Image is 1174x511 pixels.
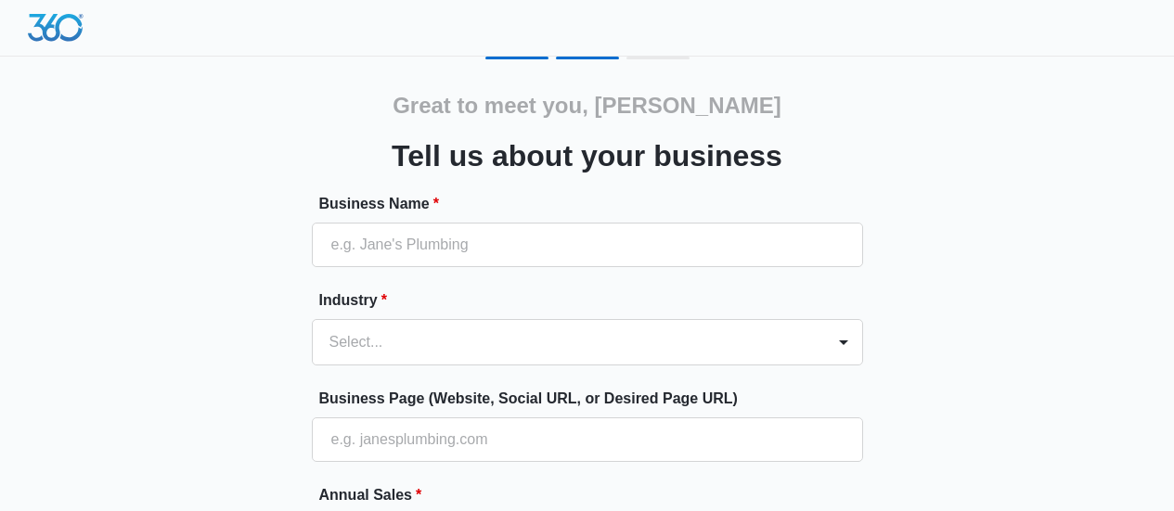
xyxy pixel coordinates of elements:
[393,89,781,122] h2: Great to meet you, [PERSON_NAME]
[319,289,871,312] label: Industry
[312,223,863,267] input: e.g. Jane's Plumbing
[319,193,871,215] label: Business Name
[312,417,863,462] input: e.g. janesplumbing.com
[319,388,871,410] label: Business Page (Website, Social URL, or Desired Page URL)
[319,484,871,506] label: Annual Sales
[392,134,782,178] h3: Tell us about your business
